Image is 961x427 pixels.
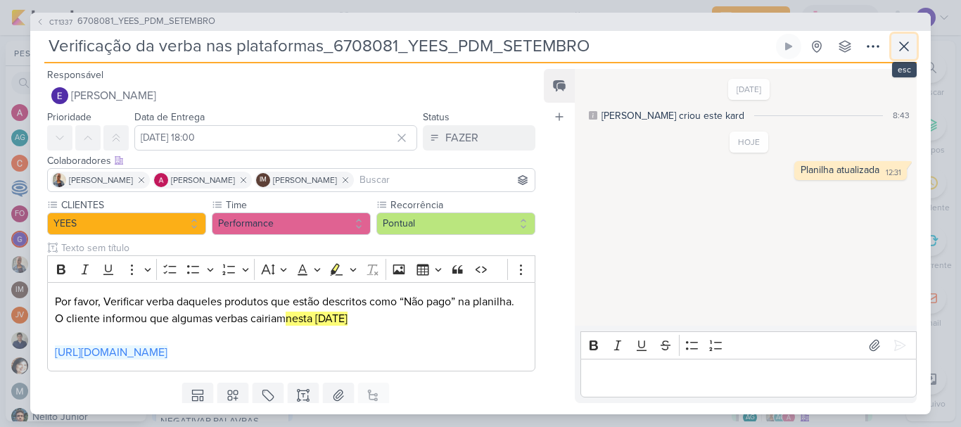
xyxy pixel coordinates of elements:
div: Editor editing area: main [580,359,917,397]
p: Por favor, Verificar verba daqueles produtos que estão descritos como “Não pago” na planilha. O c... [55,293,528,327]
span: [PERSON_NAME] [71,87,156,104]
button: FAZER [423,125,535,151]
div: Editor editing area: main [47,282,535,371]
div: Isabella Machado Guimarães [256,173,270,187]
button: [PERSON_NAME] [47,83,535,108]
label: Prioridade [47,111,91,123]
button: Performance [212,212,371,235]
div: Colaboradores [47,153,535,168]
input: Texto sem título [58,241,535,255]
div: Ligar relógio [783,41,794,52]
label: CLIENTES [60,198,206,212]
span: [PERSON_NAME] [69,174,133,186]
img: Eduardo Quaresma [51,87,68,104]
p: IM [260,177,267,184]
div: [PERSON_NAME] criou este kard [602,108,744,123]
div: Planilha atualizada [801,164,879,176]
div: esc [892,62,917,77]
img: Iara Santos [52,173,66,187]
button: Pontual [376,212,535,235]
button: YEES [47,212,206,235]
div: Editor toolbar [580,331,917,359]
a: [URL][DOMAIN_NAME] [55,345,167,359]
input: Kard Sem Título [44,34,773,59]
input: Buscar [357,172,532,189]
span: [PERSON_NAME] [171,174,235,186]
div: Editor toolbar [47,255,535,283]
img: Alessandra Gomes [154,173,168,187]
label: Time [224,198,371,212]
label: Status [423,111,450,123]
div: 8:43 [893,109,910,122]
mark: nesta [DATE] [286,312,348,326]
span: [PERSON_NAME] [273,174,337,186]
label: Responsável [47,69,103,81]
input: Select a date [134,125,417,151]
div: FAZER [445,129,478,146]
label: Data de Entrega [134,111,205,123]
div: 12:31 [886,167,901,179]
label: Recorrência [389,198,535,212]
